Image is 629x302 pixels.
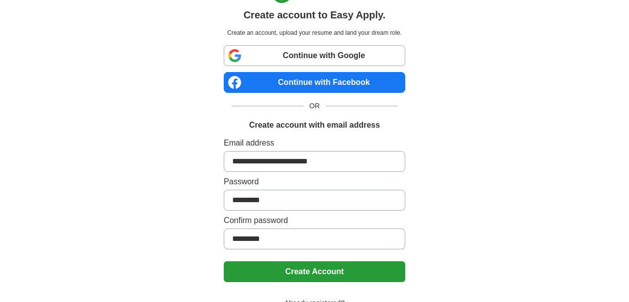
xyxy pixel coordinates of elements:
[249,119,380,131] h1: Create account with email address
[226,28,403,37] p: Create an account, upload your resume and land your dream role.
[224,137,405,149] label: Email address
[303,101,326,111] span: OR
[224,261,405,282] button: Create Account
[224,215,405,226] label: Confirm password
[224,45,405,66] a: Continue with Google
[244,7,386,22] h1: Create account to Easy Apply.
[224,176,405,188] label: Password
[224,72,405,93] a: Continue with Facebook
